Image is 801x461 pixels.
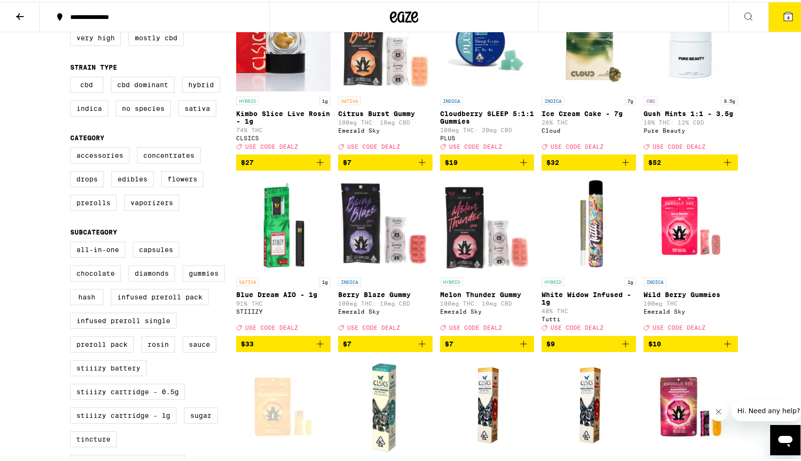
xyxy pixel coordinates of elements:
label: Tincture [70,429,117,445]
span: $27 [241,157,254,164]
label: Indica [70,99,108,115]
label: STIIIZY Cartridge - 0.5g [70,382,185,398]
button: Add to bag [440,334,534,350]
span: USE CODE DEALZ [551,142,604,148]
div: Emerald Sky [338,126,433,132]
a: Open page for Berry Blaze Gummy from Emerald Sky [338,176,433,334]
label: Vaporizers [124,193,179,209]
img: Tutti - White Widow Infused - 1g [542,176,636,271]
label: Sauce [183,334,216,351]
a: Open page for Melon Thunder Gummy from Emerald Sky [440,176,534,334]
p: 100mg THC: 10mg CBD [338,118,433,124]
p: INDICA [542,95,564,103]
img: Emerald Sky - Berry Blaze Gummy [338,176,433,271]
label: Hash [70,287,103,303]
p: 7g [625,95,636,103]
p: 100mg THC: 20mg CBD [440,125,534,131]
label: Sugar [184,406,218,422]
div: Pure Beauty [644,126,738,132]
label: STIIIZY Battery [70,358,147,374]
button: Add to bag [644,334,738,350]
p: 91% THC [236,298,331,305]
img: CLSICS - Clockwork Lemon Hash Infused - 1g [557,358,621,452]
legend: Subcategory [70,226,117,234]
span: USE CODE DEALZ [245,142,298,148]
label: Diamonds [129,263,175,280]
label: No Species [116,99,171,115]
p: SATIVA [236,276,259,284]
span: $9 [546,338,555,346]
label: CBD Dominant [111,75,175,91]
div: Emerald Sky [644,307,738,313]
p: Citrus Burst Gummy [338,108,433,116]
p: SATIVA [338,95,361,103]
label: Flowers [161,169,203,185]
p: 1g [319,276,331,284]
p: 74% THC [236,125,331,131]
label: Concentrates [137,145,201,162]
button: Add to bag [440,153,534,169]
span: $10 [648,338,661,346]
p: HYBRID [236,95,259,103]
span: USE CODE DEALZ [449,142,502,148]
p: 100mg THC: 10mg CBD [338,298,433,305]
label: Mostly CBD [129,28,184,44]
p: 1g [319,95,331,103]
label: Accessories [70,145,129,162]
a: Open page for Wild Berry Gummies from Emerald Sky [644,176,738,334]
label: Sativa [178,99,216,115]
iframe: Message from company [732,398,801,419]
label: STIIIZY Cartridge - 1g [70,406,176,422]
span: $32 [546,157,559,164]
img: CLSICS - Ghost Vapor Hash Infused - 1g [338,358,433,452]
p: Berry Blaze Gummy [338,289,433,297]
img: STIIIZY - Blue Dream AIO - 1g [236,176,331,271]
div: CLSICS [236,133,331,139]
p: Gush Mints 1:1 - 3.5g [644,108,738,116]
span: USE CODE DEALZ [449,323,502,329]
label: All-In-One [70,240,125,256]
button: Add to bag [236,334,331,350]
button: Add to bag [338,334,433,350]
p: INDICA [644,276,666,284]
iframe: Button to launch messaging window [770,423,801,453]
span: $7 [343,338,351,346]
p: Ice Cream Cake - 7g [542,108,636,116]
button: Add to bag [542,153,636,169]
button: Add to bag [236,153,331,169]
p: INDICA [338,276,361,284]
span: USE CODE DEALZ [551,323,604,329]
div: Tutti [542,314,636,320]
div: STIIIZY [236,307,331,313]
label: Hybrid [182,75,220,91]
div: PLUS [440,133,534,139]
span: USE CODE DEALZ [653,323,706,329]
span: USE CODE DEALZ [245,323,298,329]
label: Very High [70,28,121,44]
span: $52 [648,157,661,164]
label: Preroll Pack [70,334,134,351]
p: Blue Dream AIO - 1g [236,289,331,297]
p: White Widow Infused - 1g [542,289,636,304]
span: $7 [343,157,351,164]
p: 1g [625,276,636,284]
span: USE CODE DEALZ [347,142,400,148]
label: Edibles [111,169,154,185]
p: Melon Thunder Gummy [440,289,534,297]
p: Cloudberry SLEEP 5:1:1 Gummies [440,108,534,123]
img: CLSICS - Cactus Crush Hash Infused - 1g [455,358,519,452]
label: Rosin [141,334,175,351]
legend: Strain Type [70,62,117,69]
a: Open page for Blue Dream AIO - 1g from STIIIZY [236,176,331,334]
span: 4 [787,13,790,18]
p: HYBRID [440,276,463,284]
span: $7 [445,338,453,346]
p: CBD [644,95,658,103]
p: 10% THC: 12% CBD [644,118,738,124]
div: Cloud [542,126,636,132]
a: Open page for White Widow Infused - 1g from Tutti [542,176,636,334]
p: HYBRID [542,276,564,284]
p: 3.5g [721,95,738,103]
label: Infused Preroll Single [70,311,176,327]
